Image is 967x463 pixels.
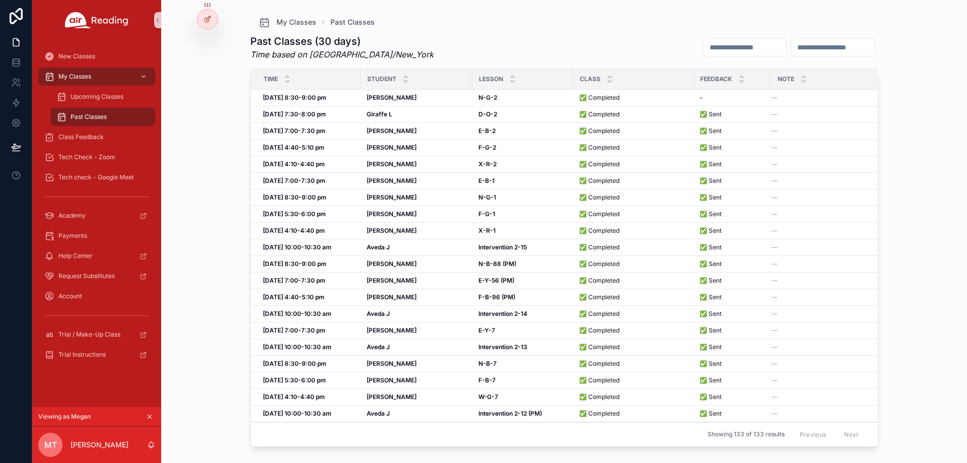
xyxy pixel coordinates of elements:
[772,94,778,102] span: --
[772,110,778,118] span: --
[700,177,722,185] span: ✅ Sent
[478,193,496,201] strong: N-G-1
[772,177,778,185] span: --
[700,376,722,384] span: ✅ Sent
[367,193,417,201] strong: [PERSON_NAME]
[700,360,722,368] span: ✅ Sent
[367,260,417,268] strong: [PERSON_NAME]
[263,326,325,334] strong: [DATE] 7:00-7:30 pm
[263,127,325,135] strong: [DATE] 7:00-7:30 pm
[330,17,375,27] a: Past Classes
[772,210,778,218] span: --
[258,16,316,28] a: My Classes
[478,127,496,135] strong: E-B-2
[263,160,325,168] strong: [DATE] 4:10-4:40 pm
[367,144,417,151] strong: [PERSON_NAME]
[250,34,434,48] h1: Past Classes (30 days)
[700,227,722,235] span: ✅ Sent
[772,310,778,318] span: --
[479,75,503,83] span: Lesson
[263,227,325,234] strong: [DATE] 4:10-4:40 pm
[708,431,785,439] span: Showing 133 of 133 results
[367,160,417,168] strong: [PERSON_NAME]
[700,293,722,301] span: ✅ Sent
[478,144,496,151] strong: F-G-2
[579,326,619,335] span: ✅ Completed
[579,243,619,251] span: ✅ Completed
[367,94,417,101] strong: [PERSON_NAME]
[579,193,619,202] span: ✅ Completed
[478,110,497,118] strong: D-O-2
[44,439,57,451] span: MT
[71,113,107,121] span: Past Classes
[579,293,619,301] span: ✅ Completed
[778,75,794,83] span: Note
[367,310,390,317] strong: Aveda J
[579,227,619,235] span: ✅ Completed
[263,210,326,218] strong: [DATE] 5:30-6:00 pm
[263,260,326,268] strong: [DATE] 8:30-9:00 pm
[700,127,722,135] span: ✅ Sent
[58,73,91,81] span: My Classes
[478,360,497,367] strong: N-B-7
[263,110,326,118] strong: [DATE] 7:30-8:00 pm
[263,293,324,301] strong: [DATE] 4:40-5:10 pm
[700,260,722,268] span: ✅ Sent
[58,173,134,181] span: Tech check - Google Meet
[367,210,417,218] strong: [PERSON_NAME]
[263,243,331,251] strong: [DATE] 10:00-10:30 am
[58,292,82,300] span: Account
[772,376,778,384] span: --
[367,410,390,417] strong: Aveda J
[772,277,778,285] span: --
[38,413,91,421] span: Viewing as Megan
[58,232,87,240] span: Payments
[579,376,619,384] span: ✅ Completed
[32,40,161,377] div: scrollable content
[367,243,390,251] strong: Aveda J
[579,343,619,351] span: ✅ Completed
[772,393,778,401] span: --
[700,393,722,401] span: ✅ Sent
[772,127,778,135] span: --
[50,88,155,106] a: Upcoming Classes
[367,326,417,334] strong: [PERSON_NAME]
[579,110,619,118] span: ✅ Completed
[579,127,619,135] span: ✅ Completed
[579,310,619,318] span: ✅ Completed
[58,153,115,161] span: Tech Check - Zoom
[700,94,703,102] span: -
[367,127,417,135] strong: [PERSON_NAME]
[478,227,496,234] strong: X-R-1
[263,193,326,201] strong: [DATE] 8:30-9:00 pm
[478,310,527,317] strong: Intervention 2-14
[38,207,155,225] a: Academy
[579,360,619,368] span: ✅ Completed
[478,293,515,301] strong: F-B-96 (PM)
[772,243,778,251] span: --
[579,260,619,268] span: ✅ Completed
[772,193,778,202] span: --
[772,260,778,268] span: --
[38,47,155,65] a: New Classes
[367,177,417,184] strong: [PERSON_NAME]
[58,212,86,220] span: Academy
[277,17,316,27] span: My Classes
[478,343,527,351] strong: Intervention 2-13
[367,360,417,367] strong: [PERSON_NAME]
[58,252,93,260] span: Help Center
[772,227,778,235] span: --
[478,260,516,268] strong: N-B-88 (PM)
[38,247,155,265] a: Help Center
[263,144,324,151] strong: [DATE] 4:40-5:10 pm
[579,144,619,152] span: ✅ Completed
[772,410,778,418] span: --
[50,108,155,126] a: Past Classes
[579,277,619,285] span: ✅ Completed
[478,210,495,218] strong: F-G-1
[367,343,390,351] strong: Aveda J
[38,128,155,146] a: Class Feedback
[700,277,722,285] span: ✅ Sent
[263,410,331,417] strong: [DATE] 10:00-10:30 am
